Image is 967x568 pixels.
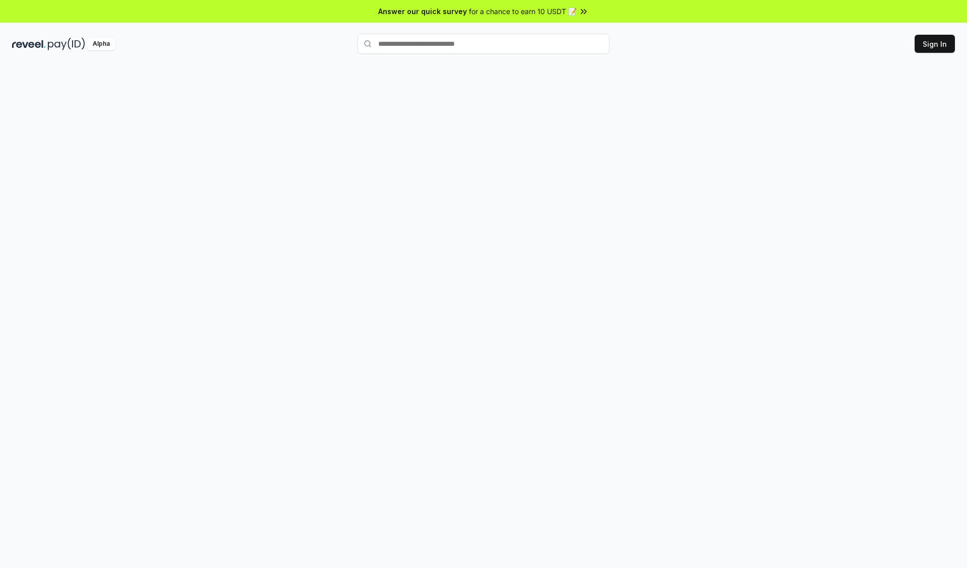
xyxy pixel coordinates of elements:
div: Alpha [87,38,115,50]
img: pay_id [48,38,85,50]
span: for a chance to earn 10 USDT 📝 [469,6,577,17]
button: Sign In [915,35,955,53]
span: Answer our quick survey [378,6,467,17]
img: reveel_dark [12,38,46,50]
